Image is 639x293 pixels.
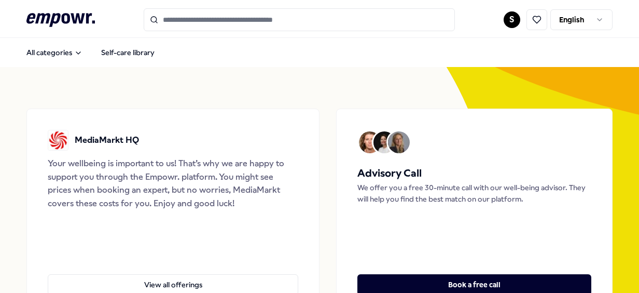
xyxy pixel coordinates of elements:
[357,165,591,182] h5: Advisory Call
[18,42,91,63] button: All categories
[75,134,139,147] p: MediaMarkt HQ
[93,42,163,63] a: Self-care library
[388,131,410,153] img: Avatar
[48,130,68,151] img: MediaMarkt HQ
[357,182,591,205] p: We offer you a free 30-minute call with our well-being advisor. They will help you find the best ...
[504,11,520,28] button: S
[144,8,455,31] input: Search for products, categories or subcategories
[359,131,381,153] img: Avatar
[18,42,163,63] nav: Main
[373,131,395,153] img: Avatar
[48,157,298,210] div: Your wellbeing is important to us! That’s why we are happy to support you through the Empowr. pla...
